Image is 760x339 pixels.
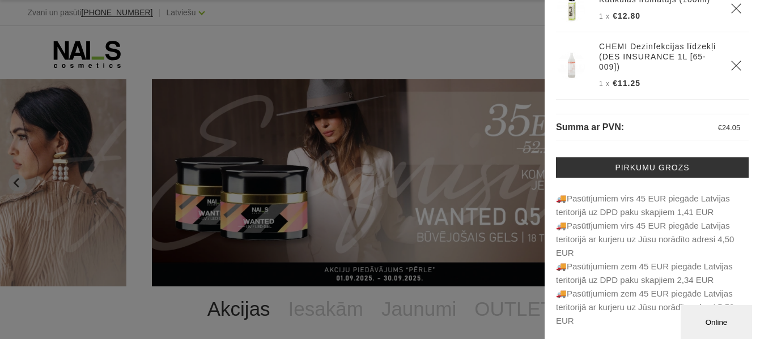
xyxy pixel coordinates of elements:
[731,3,742,14] a: Delete
[556,192,749,328] p: 🚚Pasūtījumiem virs 45 EUR piegāde Latvijas teritorijā uz DPD paku skapjiem 1,41 EUR 🚚Pasūtī...
[731,60,742,71] a: Delete
[599,12,610,20] span: 1 x
[556,157,749,178] a: Pirkumu grozs
[722,123,740,132] span: 24.05
[613,11,640,20] span: €12.80
[681,303,754,339] iframe: chat widget
[613,79,640,88] span: €11.25
[718,123,722,132] span: €
[599,80,610,88] span: 1 x
[599,41,717,72] a: CHEMI Dezinfekcijas līdzekļi (DES INSURANCE 1L [65-009])
[556,122,624,132] span: Summa ar PVN:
